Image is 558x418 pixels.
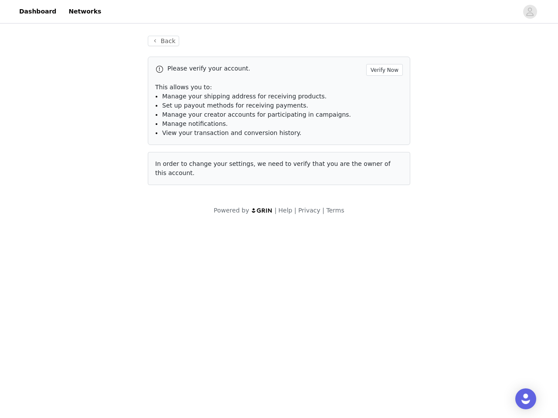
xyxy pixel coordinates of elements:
[251,208,273,213] img: logo
[167,64,363,73] p: Please verify your account.
[155,160,391,176] span: In order to change your settings, we need to verify that you are the owner of this account.
[162,102,308,109] span: Set up payout methods for receiving payments.
[366,64,403,76] button: Verify Now
[148,36,179,46] button: Back
[526,5,534,19] div: avatar
[279,207,293,214] a: Help
[515,388,536,409] div: Open Intercom Messenger
[322,207,324,214] span: |
[162,93,327,100] span: Manage your shipping address for receiving products.
[294,207,296,214] span: |
[298,207,320,214] a: Privacy
[63,2,106,21] a: Networks
[275,207,277,214] span: |
[155,83,403,92] p: This allows you to:
[214,207,249,214] span: Powered by
[162,111,351,118] span: Manage your creator accounts for participating in campaigns.
[162,120,228,127] span: Manage notifications.
[326,207,344,214] a: Terms
[14,2,61,21] a: Dashboard
[162,129,301,136] span: View your transaction and conversion history.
